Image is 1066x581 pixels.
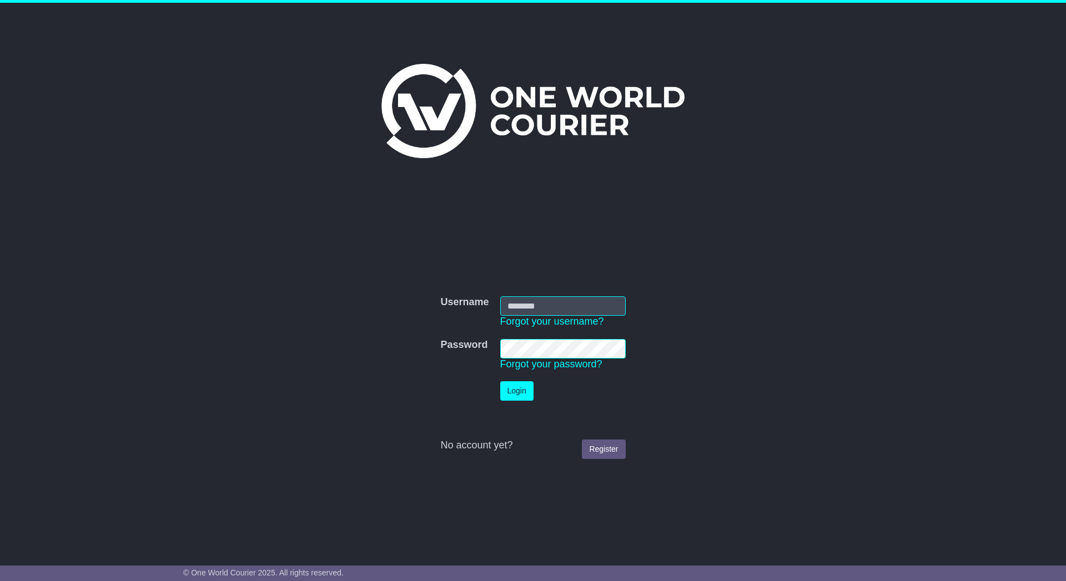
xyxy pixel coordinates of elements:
img: One World [381,64,685,158]
label: Password [440,339,487,351]
span: © One World Courier 2025. All rights reserved. [183,568,344,577]
button: Login [500,381,534,401]
a: Forgot your username? [500,316,604,327]
a: Register [582,439,625,459]
a: Forgot your password? [500,358,602,370]
label: Username [440,296,489,309]
div: No account yet? [440,439,625,452]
